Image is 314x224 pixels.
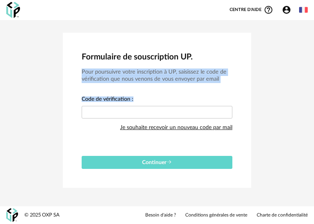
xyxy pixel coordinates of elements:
span: Centre d'aideHelp Circle Outline icon [230,5,273,15]
img: OXP [6,2,20,18]
img: fr [299,6,308,14]
img: OXP [6,208,18,222]
h3: Pour poursuivre votre inscription à UP, saisissez le code de vérification que nous venons de vous... [82,68,232,83]
span: Account Circle icon [282,5,291,15]
span: Continuer [142,160,172,165]
div: Je souhaite recevoir un nouveau code par mail [120,120,232,135]
h2: Formulaire de souscription UP. [82,52,232,62]
label: Code de vérification : [82,96,133,104]
button: Continuer [82,156,232,169]
span: Help Circle Outline icon [264,5,273,15]
a: Conditions générales de vente [185,212,247,218]
div: © 2025 OXP SA [24,212,60,218]
span: Account Circle icon [282,5,295,15]
a: Besoin d'aide ? [145,212,176,218]
a: Charte de confidentialité [257,212,308,218]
